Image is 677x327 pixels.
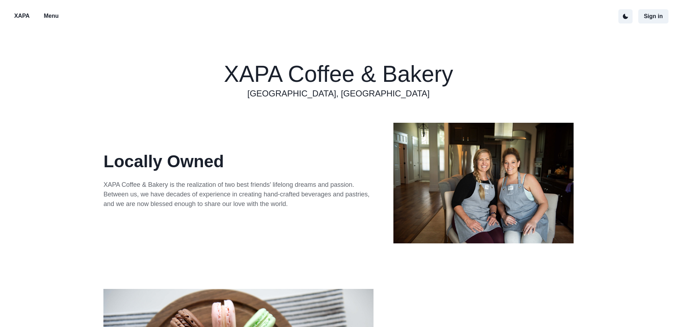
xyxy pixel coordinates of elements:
p: XAPA Coffee & Bakery is the realization of two best friends' lifelong dreams and passion. Between... [103,180,374,209]
button: Sign in [638,9,668,23]
h1: XAPA Coffee & Bakery [224,61,453,88]
p: Menu [44,12,59,20]
a: [GEOGRAPHIC_DATA], [GEOGRAPHIC_DATA] [247,87,430,100]
p: Locally Owned [103,149,374,174]
img: xapa owners [393,123,574,243]
button: active dark theme mode [618,9,633,23]
p: XAPA [14,12,29,20]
